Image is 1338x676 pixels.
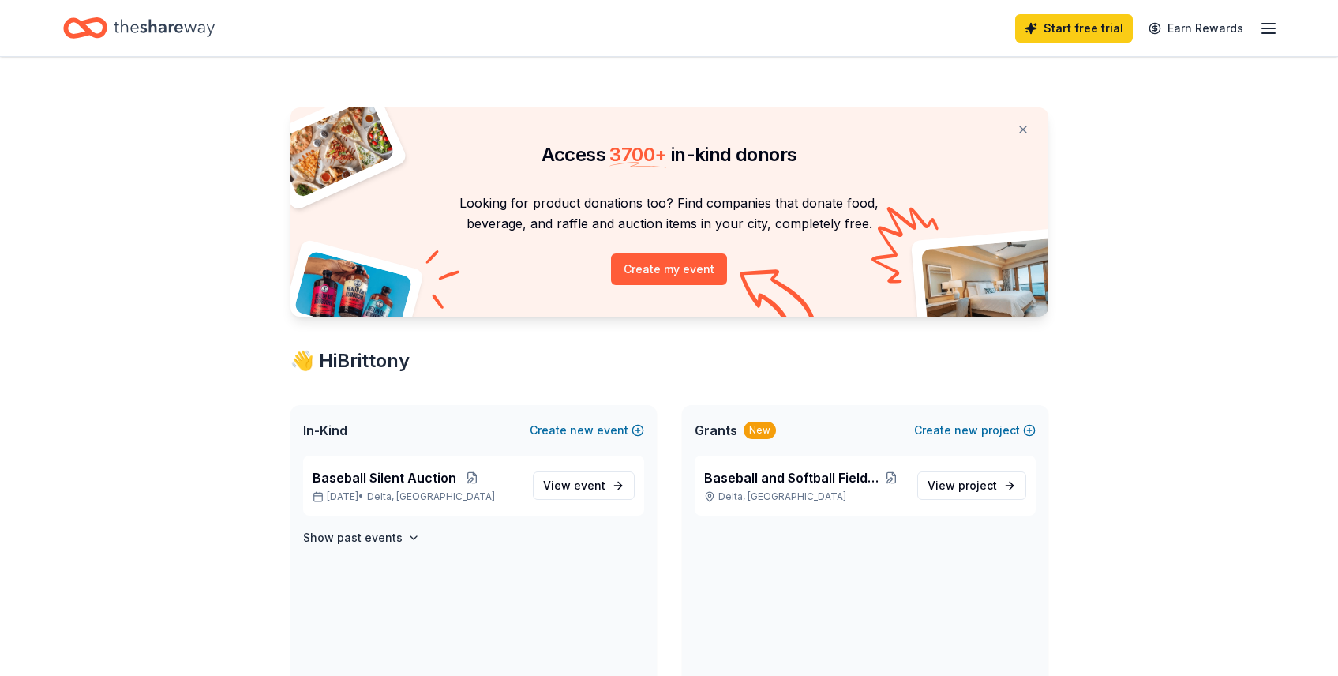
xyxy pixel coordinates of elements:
span: Grants [695,421,737,440]
span: 3700 + [609,143,666,166]
span: Access in-kind donors [542,143,797,166]
h4: Show past events [303,528,403,547]
span: In-Kind [303,421,347,440]
span: Baseball and Softball Field Lighting [704,468,879,487]
a: View project [917,471,1026,500]
a: Earn Rewards [1139,14,1253,43]
span: Delta, [GEOGRAPHIC_DATA] [367,490,495,503]
a: Start free trial [1015,14,1133,43]
p: Looking for product donations too? Find companies that donate food, beverage, and raffle and auct... [309,193,1029,235]
span: project [958,479,997,492]
span: new [570,421,594,440]
img: Curvy arrow [740,269,819,329]
span: Baseball Silent Auction [313,468,456,487]
a: Home [63,9,215,47]
p: Delta, [GEOGRAPHIC_DATA] [704,490,905,503]
img: Pizza [272,98,395,199]
span: View [543,476,605,495]
button: Show past events [303,528,420,547]
button: Createnewevent [530,421,644,440]
span: new [954,421,978,440]
button: Create my event [611,253,727,285]
p: [DATE] • [313,490,520,503]
div: 👋 Hi Brittony [290,348,1048,374]
span: event [574,479,605,492]
div: New [744,422,776,439]
button: Createnewproject [914,421,1036,440]
a: View event [533,471,635,500]
span: View [928,476,997,495]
